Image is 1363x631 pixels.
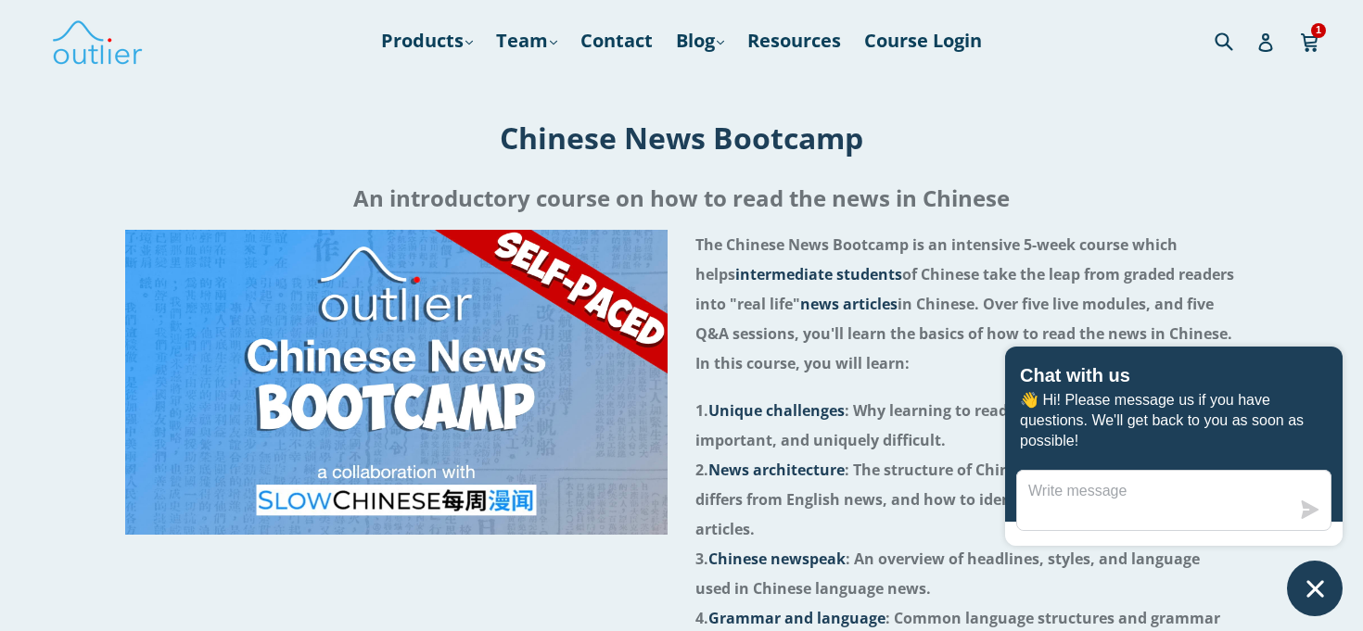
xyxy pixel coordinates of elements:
h1: Chinese News Bootcamp [15,118,1348,158]
span: Grammar and language [708,608,885,628]
a: Course Login [855,24,991,57]
a: 1 [1300,19,1321,62]
a: Blog [667,24,733,57]
span: Chinese newspeak [708,549,846,569]
a: Contact [571,24,662,57]
span: 1. : Why learning to read the news in Chinese is so important, and uniquely difficult. [695,400,1196,450]
a: Resources [738,24,850,57]
img: Outlier Linguistics [51,14,144,68]
input: Search [1210,21,1261,59]
a: Products [372,24,482,57]
span: news articles [800,294,898,314]
span: 2. : The structure of Chinese language news, how it differs from English news, and how to identif... [695,460,1204,539]
span: News architecture [708,460,845,480]
span: In this course, you will learn: [695,353,910,373]
inbox-online-store-chat: Shopify online store chat [1000,347,1348,616]
a: Team [487,24,567,57]
span: intermediate students [735,264,902,284]
span: The Chinese News Bootcamp is an intensive 5-week course which helps of Chinese take the leap from... [695,234,1234,344]
span: 3. : An overview of headlines, styles, and language used in Chinese language news. [695,549,1200,599]
span: Unique challenges [708,400,845,421]
h2: An introductory course on how to read the news in Chinese [15,176,1348,221]
span: 1 [1311,23,1326,37]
